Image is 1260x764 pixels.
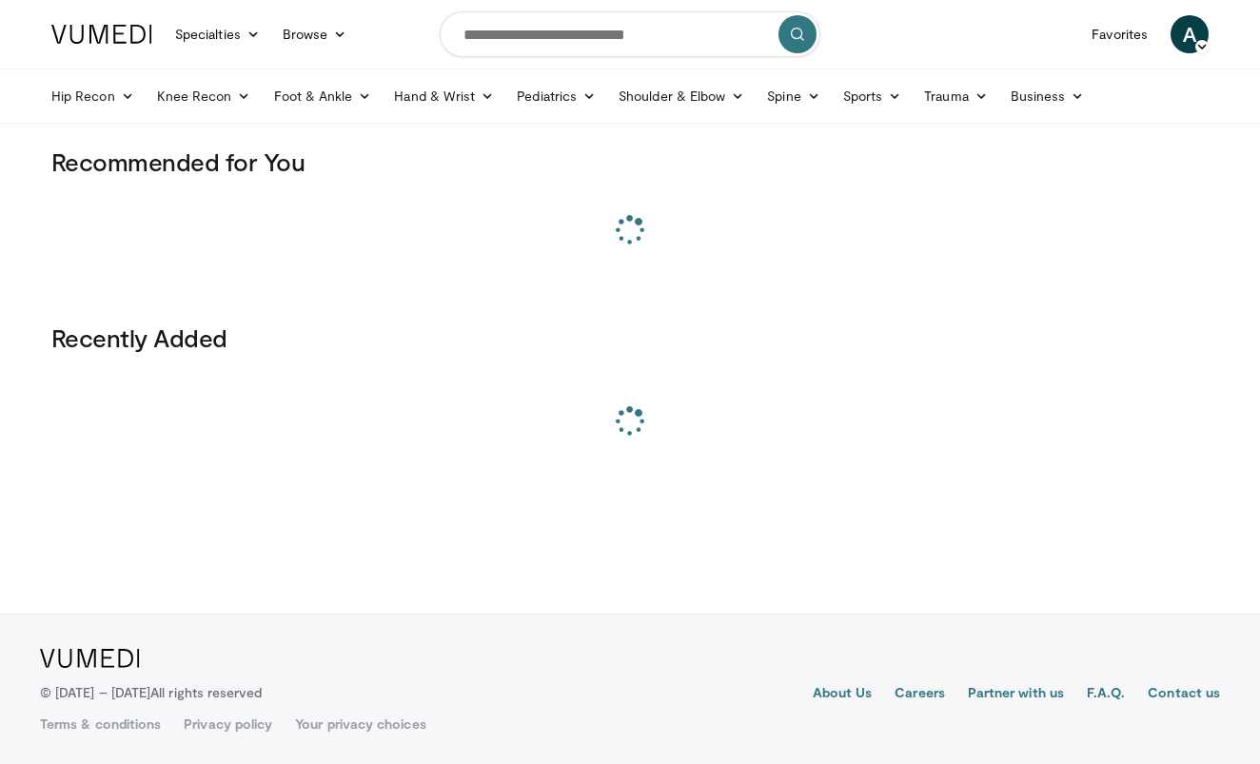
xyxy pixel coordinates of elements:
a: Contact us [1148,683,1220,706]
img: VuMedi Logo [51,25,152,44]
span: All rights reserved [150,684,262,700]
a: Knee Recon [146,77,263,115]
a: Spine [756,77,831,115]
a: Privacy policy [184,715,272,734]
a: Business [999,77,1096,115]
input: Search topics, interventions [440,11,820,57]
a: Trauma [913,77,999,115]
a: Foot & Ankle [263,77,384,115]
a: Hand & Wrist [383,77,505,115]
a: Specialties [164,15,271,53]
a: Browse [271,15,359,53]
p: © [DATE] – [DATE] [40,683,263,702]
a: Favorites [1080,15,1159,53]
h3: Recently Added [51,323,1209,353]
h3: Recommended for You [51,147,1209,177]
a: Sports [832,77,914,115]
a: Pediatrics [505,77,607,115]
a: Careers [895,683,945,706]
a: Hip Recon [40,77,146,115]
a: Your privacy choices [295,715,425,734]
a: Shoulder & Elbow [607,77,756,115]
a: Partner with us [968,683,1064,706]
a: F.A.Q. [1087,683,1125,706]
img: VuMedi Logo [40,649,140,668]
a: A [1171,15,1209,53]
a: Terms & conditions [40,715,161,734]
a: About Us [813,683,873,706]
